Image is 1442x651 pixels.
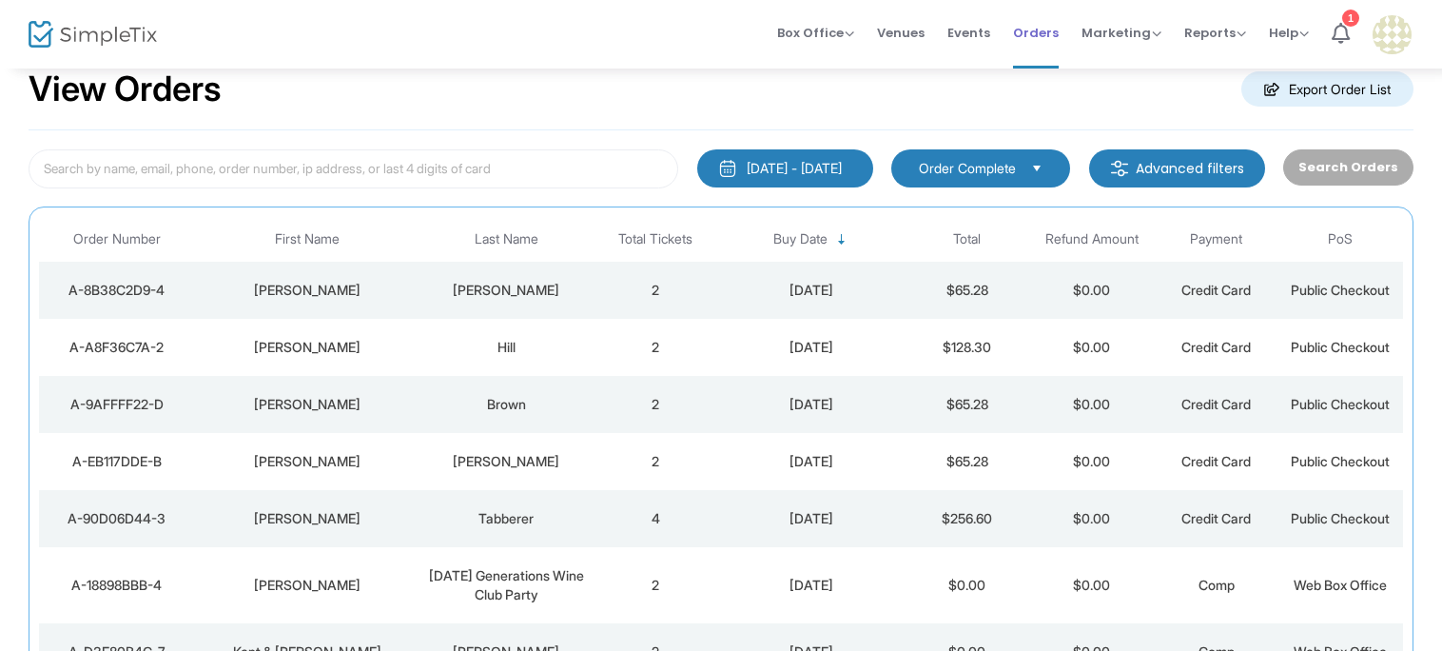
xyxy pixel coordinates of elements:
[1181,282,1251,298] span: Credit Card
[1181,510,1251,526] span: Credit Card
[723,576,900,595] div: 8/9/2025
[1110,159,1129,178] img: filter
[905,433,1029,490] td: $65.28
[423,395,588,414] div: Brown
[1291,282,1390,298] span: Public Checkout
[44,395,190,414] div: A-9AFFFF22-D
[1029,217,1154,262] th: Refund Amount
[1081,24,1161,42] span: Marketing
[594,217,718,262] th: Total Tickets
[723,338,900,357] div: 8/12/2025
[723,395,900,414] div: 8/11/2025
[919,159,1016,178] span: Order Complete
[947,9,990,57] span: Events
[200,576,415,595] div: Nancy
[1023,158,1050,179] button: Select
[1013,9,1059,57] span: Orders
[423,338,588,357] div: Hill
[905,490,1029,547] td: $256.60
[594,490,718,547] td: 4
[697,149,873,187] button: [DATE] - [DATE]
[723,509,900,528] div: 8/9/2025
[275,231,340,247] span: First Name
[44,509,190,528] div: A-90D06D44-3
[200,338,415,357] div: Keith
[773,231,828,247] span: Buy Date
[1029,376,1154,433] td: $0.00
[1291,510,1390,526] span: Public Checkout
[1291,396,1390,412] span: Public Checkout
[44,281,190,300] div: A-8B38C2D9-4
[29,69,222,110] h2: View Orders
[44,452,190,471] div: A-EB117DDE-B
[200,452,415,471] div: Jamey
[1029,319,1154,376] td: $0.00
[905,262,1029,319] td: $65.28
[747,159,842,178] div: [DATE] - [DATE]
[1241,71,1413,107] m-button: Export Order List
[423,509,588,528] div: Tabberer
[1029,433,1154,490] td: $0.00
[723,281,900,300] div: 8/13/2025
[594,262,718,319] td: 2
[905,217,1029,262] th: Total
[594,319,718,376] td: 2
[73,231,161,247] span: Order Number
[200,281,415,300] div: Janet
[594,376,718,433] td: 2
[905,547,1029,623] td: $0.00
[423,281,588,300] div: Getz
[1029,490,1154,547] td: $0.00
[723,452,900,471] div: 8/11/2025
[594,547,718,623] td: 2
[718,159,737,178] img: monthly
[1029,262,1154,319] td: $0.00
[777,24,854,42] span: Box Office
[1029,547,1154,623] td: $0.00
[423,566,588,604] div: November 2024 Generations Wine Club Party
[200,509,415,528] div: Chris
[44,338,190,357] div: A-A8F36C7A-2
[423,452,588,471] div: Elliott
[200,395,415,414] div: Janet
[1291,339,1390,355] span: Public Checkout
[1181,396,1251,412] span: Credit Card
[1198,577,1235,593] span: Comp
[1328,231,1353,247] span: PoS
[1184,24,1246,42] span: Reports
[905,376,1029,433] td: $65.28
[1269,24,1309,42] span: Help
[834,232,849,247] span: Sortable
[1181,339,1251,355] span: Credit Card
[594,433,718,490] td: 2
[1294,577,1387,593] span: Web Box Office
[44,576,190,595] div: A-18898BBB-4
[1181,453,1251,469] span: Credit Card
[1291,453,1390,469] span: Public Checkout
[1342,8,1359,25] div: 1
[1089,149,1265,187] m-button: Advanced filters
[877,9,925,57] span: Venues
[1190,231,1242,247] span: Payment
[475,231,538,247] span: Last Name
[29,149,678,188] input: Search by name, email, phone, order number, ip address, or last 4 digits of card
[905,319,1029,376] td: $128.30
